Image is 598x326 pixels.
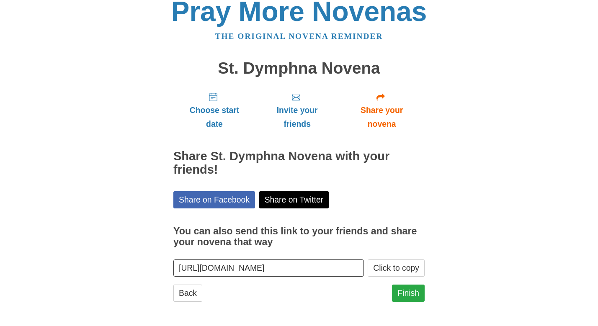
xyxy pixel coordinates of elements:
button: Click to copy [368,259,425,277]
a: Share on Twitter [259,191,329,208]
a: Invite your friends [255,85,339,135]
h3: You can also send this link to your friends and share your novena that way [173,226,425,247]
span: Share your novena [347,103,416,131]
span: Invite your friends [264,103,330,131]
a: Back [173,285,202,302]
a: Choose start date [173,85,255,135]
h2: Share St. Dymphna Novena with your friends! [173,150,425,177]
a: The original novena reminder [215,32,383,41]
a: Finish [392,285,425,302]
a: Share on Facebook [173,191,255,208]
a: Share your novena [339,85,425,135]
span: Choose start date [182,103,247,131]
h1: St. Dymphna Novena [173,59,425,77]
